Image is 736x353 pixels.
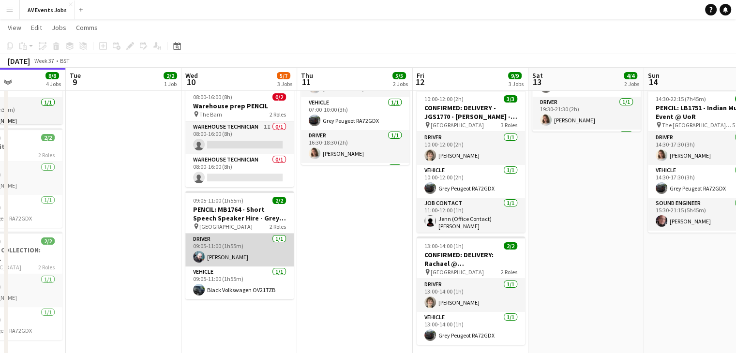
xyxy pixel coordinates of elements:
app-card-role: Driver1/113:00-14:00 (1h)[PERSON_NAME] [417,279,525,312]
span: 11 [300,76,313,88]
span: 14 [646,76,660,88]
button: AV Events Jobs [20,0,75,19]
div: [DATE] [8,56,30,66]
app-card-role: Vehicle1/113:00-14:00 (1h)Grey Peugeot RA72GDX [417,312,525,345]
app-job-card: 13:00-14:00 (1h)2/2CONFIRMED: DELIVERY: Rachael @ [GEOGRAPHIC_DATA] [GEOGRAPHIC_DATA]2 RolesDrive... [417,236,525,345]
span: The [GEOGRAPHIC_DATA], [GEOGRAPHIC_DATA] [662,121,732,129]
span: 3/3 [504,95,517,103]
span: 0/2 [272,93,286,101]
span: 13:00-14:00 (1h) [424,242,464,250]
span: 2 Roles [270,111,286,118]
app-card-role: Driver1/119:30-21:30 (2h)[PERSON_NAME] [532,97,641,130]
span: 2 Roles [270,223,286,230]
span: 09:05-11:00 (1h55m) [193,197,243,204]
app-card-role: Driver1/109:05-11:00 (1h55m)[PERSON_NAME] [185,234,294,266]
span: Comms [76,23,98,32]
span: 2 Roles [501,268,517,276]
app-card-role: Driver1/110:00-12:00 (2h)[PERSON_NAME] [417,132,525,165]
span: 10 [184,76,198,88]
app-job-card: 08:00-16:00 (8h)0/2Warehouse prep PENCIL The Barn2 RolesWarehouse Technician1I0/108:00-16:00 (8h)... [185,88,294,187]
span: View [8,23,21,32]
span: Wed [185,71,198,80]
span: 13 [531,76,543,88]
span: Week 37 [32,57,56,64]
div: 2 Jobs [393,80,408,88]
span: Jobs [52,23,66,32]
span: 9 [68,76,81,88]
app-job-card: 09:05-11:00 (1h55m)2/2PENCIL: MB1764 - Short Speech Speaker Hire - Grey [PERSON_NAME] Events [GEO... [185,191,294,299]
span: 4/4 [624,72,637,79]
span: 5/5 [392,72,406,79]
div: 3 Jobs [277,80,292,88]
a: View [4,21,25,34]
span: 2/2 [164,72,177,79]
span: Thu [301,71,313,80]
app-card-role: Job contact1/111:00-12:00 (1h)Jenn (Office Contact) [PERSON_NAME] [417,198,525,234]
app-card-role: Vehicle1/110:00-12:00 (2h)Grey Peugeot RA72GDX [417,165,525,198]
app-card-role: Vehicle1/107:00-10:00 (3h)Grey Peugeot RA72GDX [301,97,409,130]
span: 08:00-16:00 (8h) [193,93,232,101]
div: 2 Jobs [624,80,639,88]
span: 3 Roles [501,121,517,129]
span: Sat [532,71,543,80]
h3: Warehouse prep PENCIL [185,102,294,110]
app-card-role: Vehicle1/1 [532,130,641,162]
div: 3 Jobs [509,80,524,88]
app-card-role: Driver1/116:30-18:30 (2h)[PERSON_NAME] [301,130,409,163]
a: Jobs [48,21,70,34]
div: 4 Jobs [46,80,61,88]
app-card-role: Warehouse Technician1I0/108:00-16:00 (8h) [185,121,294,154]
h3: PENCIL: MB1764 - Short Speech Speaker Hire - Grey [PERSON_NAME] Events [185,205,294,222]
app-card-role: Warehouse Technician0/108:00-16:00 (8h) [185,154,294,187]
span: The Barn [199,111,222,118]
span: [GEOGRAPHIC_DATA] [199,223,253,230]
span: Sun [648,71,660,80]
div: 1 Job [164,80,177,88]
h3: CONFIRMED: DELIVERY - JGS1770 - [PERSON_NAME] - Wedding event [417,103,525,121]
span: 2 Roles [38,151,55,159]
span: 2/2 [272,197,286,204]
span: 2/2 [41,237,55,245]
app-card-role: Vehicle1/109:05-11:00 (1h55m)Black Volkswagen OV21TZB [185,266,294,299]
a: Comms [72,21,102,34]
span: [GEOGRAPHIC_DATA] [431,268,484,276]
div: BST [60,57,70,64]
span: 9/9 [508,72,522,79]
span: Tue [70,71,81,80]
span: [GEOGRAPHIC_DATA] [431,121,484,129]
span: 2/2 [504,242,517,250]
span: 2 Roles [38,264,55,271]
span: 12 [415,76,424,88]
span: Edit [31,23,42,32]
span: 14:30-22:15 (7h45m) [656,95,706,103]
app-job-card: 07:00-18:30 (11h30m)4/4CONFIRMED: LB1554 - [GEOGRAPHIC_DATA] [GEOGRAPHIC_DATA]4 RolesDriver1/107:... [301,22,409,165]
a: Edit [27,21,46,34]
span: 5/7 [277,72,290,79]
span: 10:00-12:00 (2h) [424,95,464,103]
span: Fri [417,71,424,80]
span: 8/8 [45,72,59,79]
app-card-role: Vehicle1/1 [301,163,409,196]
app-job-card: 10:00-12:00 (2h)3/3CONFIRMED: DELIVERY - JGS1770 - [PERSON_NAME] - Wedding event [GEOGRAPHIC_DATA... [417,89,525,233]
span: 2/2 [41,134,55,141]
h3: CONFIRMED: DELIVERY: Rachael @ [GEOGRAPHIC_DATA] [417,250,525,268]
